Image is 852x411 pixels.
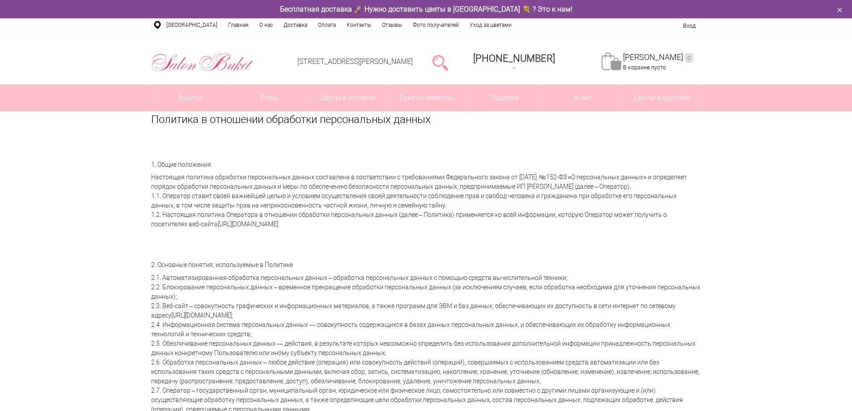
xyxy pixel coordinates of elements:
a: О нас [254,18,278,32]
a: [STREET_ADDRESS][PERSON_NAME] [297,57,413,66]
a: Вход [683,22,695,29]
a: Доставка [278,18,313,32]
span: В корзине пусто [623,64,666,71]
a: Оплата [313,18,341,32]
h1: Политика в отношении обработки персональных данных [151,111,701,127]
a: [URL][DOMAIN_NAME] [218,220,278,228]
a: [PHONE_NUMBER] [468,50,560,75]
a: Главная [223,18,254,32]
a: Цветы в корзине [309,85,387,111]
a: Контакты [341,18,377,32]
h5: 1. Общие положения [151,161,701,168]
a: Букеты [152,85,230,111]
h5: 2. Основные понятия, используемые в Политике [151,262,701,268]
a: Розы [230,85,308,111]
a: Уход за цветами [464,18,517,32]
span: Кому [544,85,622,111]
img: Цветы Нижний Новгород [151,51,254,74]
a: [URL][DOMAIN_NAME] [171,312,232,319]
a: [GEOGRAPHIC_DATA] [161,18,223,32]
a: Букеты невесты [387,85,465,111]
a: Цветы в коробке [623,85,701,111]
a: Отзывы [377,18,407,32]
a: Подарки [466,85,544,111]
a: [PERSON_NAME] [623,52,693,63]
span: [PHONE_NUMBER] [473,53,555,64]
div: Бесплатная доставка 🚀 Нужно доставить цветы в [GEOGRAPHIC_DATA] 💐 ? Это к нам! [144,4,708,14]
ins: 0 [685,53,693,63]
a: Фото получателей [407,18,464,32]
